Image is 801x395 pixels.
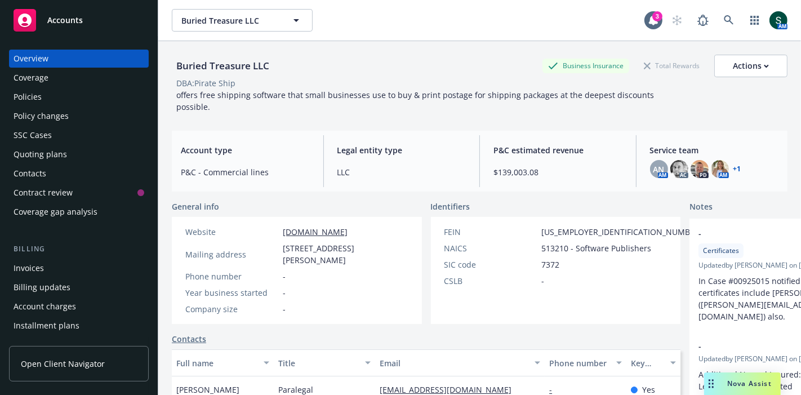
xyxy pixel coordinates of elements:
span: - [283,287,286,299]
div: Company size [185,303,278,315]
div: Year business started [185,287,278,299]
div: Account charges [14,298,76,316]
div: Full name [176,357,257,369]
div: Quoting plans [14,145,67,163]
span: LLC [337,166,466,178]
div: Billing updates [14,278,70,296]
span: [US_EMPLOYER_IDENTIFICATION_NUMBER] [542,226,703,238]
div: FEIN [444,226,537,238]
div: Phone number [549,357,609,369]
div: Coverage [14,69,48,87]
div: DBA: Pirate Ship [176,77,235,89]
div: Email [380,357,528,369]
div: SSC Cases [14,126,52,144]
a: Policy changes [9,107,149,125]
span: [STREET_ADDRESS][PERSON_NAME] [283,242,408,266]
span: Identifiers [431,201,470,212]
a: - [549,384,561,395]
span: General info [172,201,219,212]
a: Overview [9,50,149,68]
span: - [283,303,286,315]
a: +1 [733,166,741,172]
div: Invoices [14,259,44,277]
div: Business Insurance [542,59,629,73]
div: Phone number [185,270,278,282]
img: photo [711,160,729,178]
div: Key contact [631,357,664,369]
div: Drag to move [704,372,718,395]
div: 3 [652,11,662,21]
a: Billing updates [9,278,149,296]
span: Account type [181,144,310,156]
span: offers free shipping software that small businesses use to buy & print postage for shipping packa... [176,90,656,112]
img: photo [769,11,787,29]
a: [EMAIL_ADDRESS][DOMAIN_NAME] [380,384,520,395]
span: Legal entity type [337,144,466,156]
span: Service team [650,144,779,156]
span: AN [653,163,665,175]
span: P&C estimated revenue [493,144,622,156]
button: Buried Treasure LLC [172,9,313,32]
a: Start snowing [666,9,688,32]
button: Full name [172,349,274,376]
a: Invoices [9,259,149,277]
a: Account charges [9,298,149,316]
img: photo [691,160,709,178]
div: Title [278,357,359,369]
div: Contract review [14,184,73,202]
span: Accounts [47,16,83,25]
div: Policies [14,88,42,106]
div: SIC code [444,259,537,270]
div: Overview [14,50,48,68]
button: Nova Assist [704,372,781,395]
span: - [283,270,286,282]
div: NAICS [444,242,537,254]
button: Title [274,349,376,376]
button: Actions [714,55,787,77]
a: Search [718,9,740,32]
span: Certificates [703,246,739,256]
div: Mailing address [185,248,278,260]
a: Installment plans [9,317,149,335]
span: Open Client Navigator [21,358,105,370]
span: $139,003.08 [493,166,622,178]
div: Website [185,226,278,238]
a: Coverage [9,69,149,87]
a: Contract review [9,184,149,202]
a: SSC Cases [9,126,149,144]
a: Report a Bug [692,9,714,32]
a: Quoting plans [9,145,149,163]
div: CSLB [444,275,537,287]
span: - [542,275,545,287]
div: Buried Treasure LLC [172,59,274,73]
div: Total Rewards [638,59,705,73]
div: Policy changes [14,107,69,125]
div: Billing [9,243,149,255]
a: [DOMAIN_NAME] [283,227,348,237]
a: Coverage gap analysis [9,203,149,221]
span: Nova Assist [727,379,772,388]
div: Installment plans [14,317,79,335]
button: Key contact [626,349,680,376]
div: Contacts [14,165,46,183]
a: Contacts [9,165,149,183]
button: Phone number [545,349,626,376]
a: Contacts [172,333,206,345]
div: Actions [733,55,769,77]
a: Accounts [9,5,149,36]
a: Policies [9,88,149,106]
a: Switch app [744,9,766,32]
span: 513210 - Software Publishers [542,242,652,254]
img: photo [670,160,688,178]
button: Email [375,349,545,376]
span: 7372 [542,259,560,270]
span: Notes [689,201,713,214]
span: Buried Treasure LLC [181,15,279,26]
div: Coverage gap analysis [14,203,97,221]
span: P&C - Commercial lines [181,166,310,178]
